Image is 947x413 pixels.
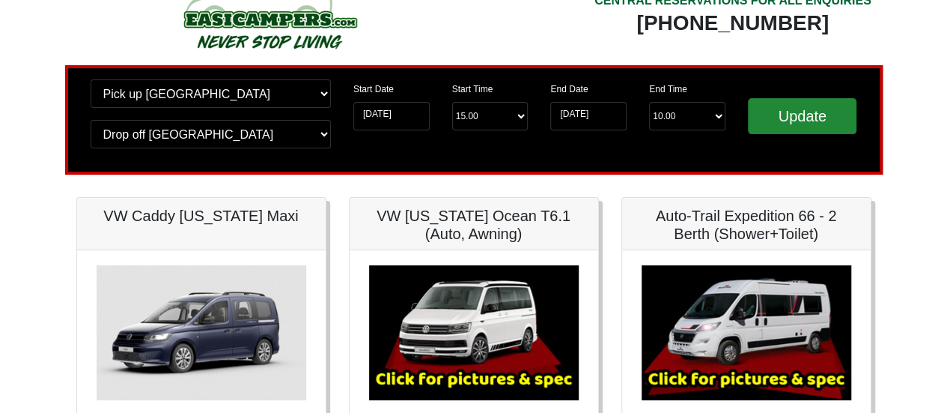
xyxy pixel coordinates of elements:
div: [PHONE_NUMBER] [594,10,871,37]
img: Auto-Trail Expedition 66 - 2 Berth (Shower+Toilet) [642,265,851,400]
label: End Date [550,82,588,96]
label: End Time [649,82,687,96]
input: Return Date [550,102,627,130]
input: Update [748,98,857,134]
label: Start Date [353,82,394,96]
h5: VW [US_STATE] Ocean T6.1 (Auto, Awning) [365,207,583,243]
label: Start Time [452,82,493,96]
input: Start Date [353,102,430,130]
img: VW California Ocean T6.1 (Auto, Awning) [369,265,579,400]
h5: VW Caddy [US_STATE] Maxi [92,207,311,225]
img: VW Caddy California Maxi [97,265,306,400]
h5: Auto-Trail Expedition 66 - 2 Berth (Shower+Toilet) [637,207,856,243]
